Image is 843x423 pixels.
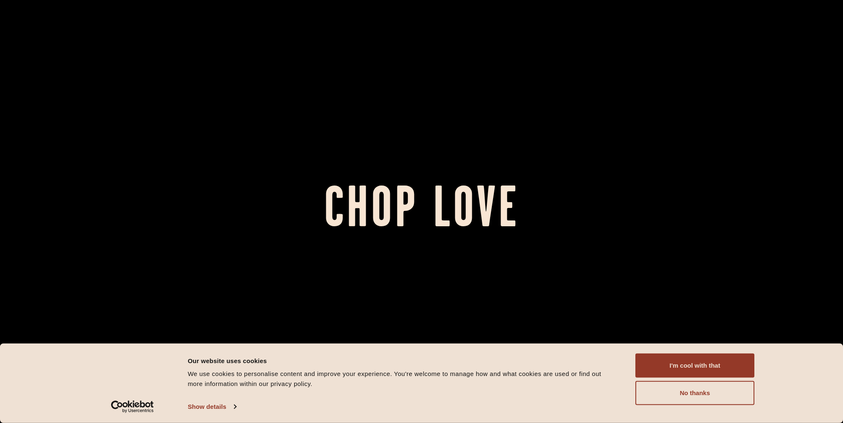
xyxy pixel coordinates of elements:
button: I'm cool with that [635,354,754,378]
a: Show details [188,401,236,413]
div: Our website uses cookies [188,356,617,366]
button: No thanks [635,381,754,405]
div: We use cookies to personalise content and improve your experience. You're welcome to manage how a... [188,369,617,389]
a: Usercentrics Cookiebot - opens in a new window [96,401,169,413]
